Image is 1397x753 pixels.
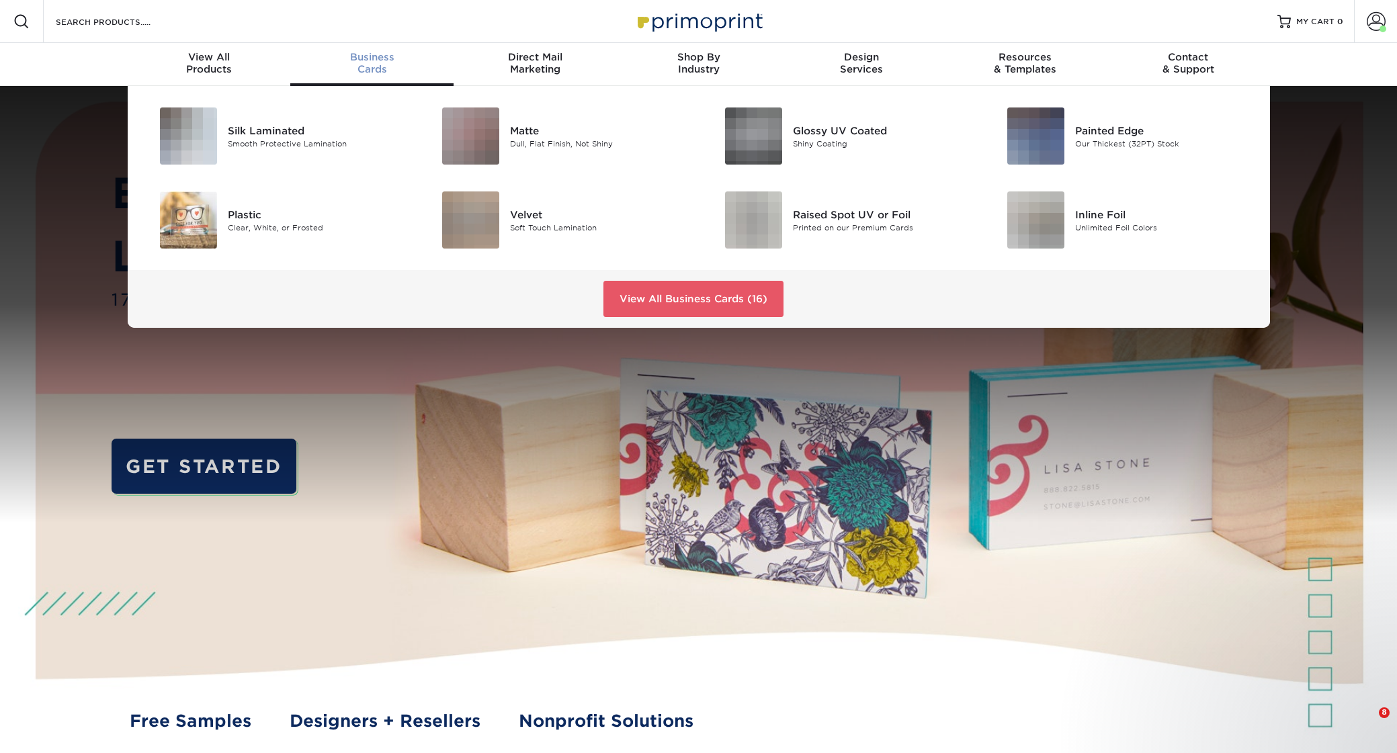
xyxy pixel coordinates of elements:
img: Primoprint [632,7,766,36]
img: Inline Foil Business Cards [1007,191,1064,249]
span: Resources [943,51,1107,63]
a: Matte Business Cards Matte Dull, Flat Finish, Not Shiny [426,102,689,170]
img: Silk Laminated Business Cards [160,107,217,165]
div: Glossy UV Coated [793,123,971,138]
div: Silk Laminated [228,123,406,138]
a: Raised Spot UV or Foil Business Cards Raised Spot UV or Foil Printed on our Premium Cards [709,186,972,254]
img: Matte Business Cards [442,107,499,165]
div: & Templates [943,51,1107,75]
a: Inline Foil Business Cards Inline Foil Unlimited Foil Colors [991,186,1254,254]
div: Soft Touch Lamination [510,222,688,233]
img: Velvet Business Cards [442,191,499,249]
span: 0 [1337,17,1343,26]
div: Dull, Flat Finish, Not Shiny [510,138,688,149]
a: Velvet Business Cards Velvet Soft Touch Lamination [426,186,689,254]
span: Shop By [617,51,780,63]
iframe: Intercom live chat [1351,707,1384,740]
div: Cards [290,51,454,75]
a: Designers + Resellers [290,709,480,734]
img: Raised Spot UV or Foil Business Cards [725,191,782,249]
div: & Support [1107,51,1270,75]
div: Printed on our Premium Cards [793,222,971,233]
a: View AllProducts [128,43,291,86]
div: Matte [510,123,688,138]
div: Services [780,51,943,75]
a: Shop ByIndustry [617,43,780,86]
div: Raised Spot UV or Foil [793,207,971,222]
div: Industry [617,51,780,75]
a: Direct MailMarketing [454,43,617,86]
span: 8 [1379,707,1390,718]
span: Design [780,51,943,63]
div: Painted Edge [1075,123,1253,138]
a: Nonprofit Solutions [519,709,693,734]
img: Painted Edge Business Cards [1007,107,1064,165]
a: View All Business Cards (16) [603,281,784,317]
div: Clear, White, or Frosted [228,222,406,233]
div: Plastic [228,207,406,222]
div: Inline Foil [1075,207,1253,222]
a: BusinessCards [290,43,454,86]
a: DesignServices [780,43,943,86]
div: Products [128,51,291,75]
img: Glossy UV Coated Business Cards [725,107,782,165]
a: Painted Edge Business Cards Painted Edge Our Thickest (32PT) Stock [991,102,1254,170]
a: Free Samples [130,709,251,734]
a: Glossy UV Coated Business Cards Glossy UV Coated Shiny Coating [709,102,972,170]
span: Direct Mail [454,51,617,63]
input: SEARCH PRODUCTS..... [54,13,185,30]
div: Our Thickest (32PT) Stock [1075,138,1253,149]
a: Resources& Templates [943,43,1107,86]
img: Plastic Business Cards [160,191,217,249]
span: Business [290,51,454,63]
span: MY CART [1296,16,1335,28]
div: Smooth Protective Lamination [228,138,406,149]
span: View All [128,51,291,63]
div: Shiny Coating [793,138,971,149]
a: Silk Laminated Business Cards Silk Laminated Smooth Protective Lamination [144,102,407,170]
div: Unlimited Foil Colors [1075,222,1253,233]
span: Contact [1107,51,1270,63]
div: Marketing [454,51,617,75]
a: Plastic Business Cards Plastic Clear, White, or Frosted [144,186,407,254]
a: Contact& Support [1107,43,1270,86]
div: Velvet [510,207,688,222]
